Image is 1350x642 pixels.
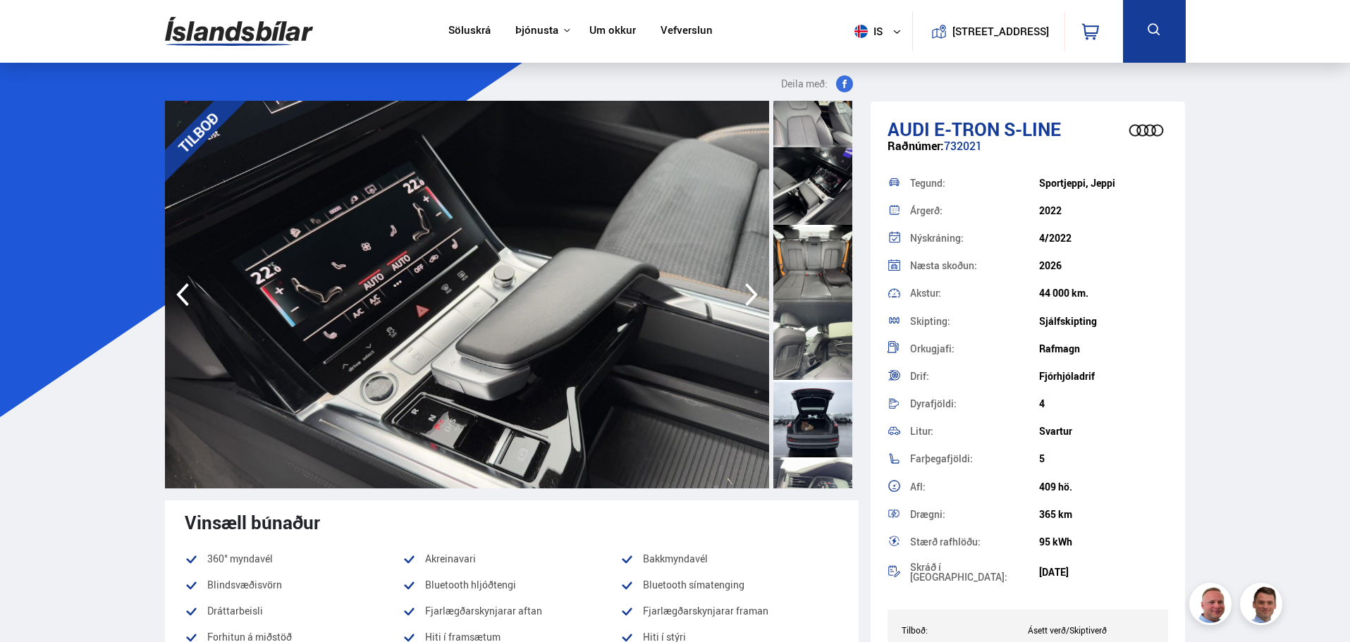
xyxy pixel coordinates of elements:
div: 5 [1039,453,1168,464]
div: 409 hö. [1039,481,1168,493]
div: Svartur [1039,426,1168,437]
div: Litur: [910,426,1039,436]
div: Drif: [910,371,1039,381]
div: 44 000 km. [1039,288,1168,299]
div: 95 kWh [1039,536,1168,548]
div: Næsta skoðun: [910,261,1039,271]
img: FbJEzSuNWCJXmdc-.webp [1242,585,1284,627]
span: Deila með: [781,75,828,92]
div: Rafmagn [1039,343,1168,354]
div: Afl: [910,482,1039,492]
div: Sportjeppi, Jeppi [1039,178,1168,189]
li: Bluetooth símatenging [620,576,838,593]
img: 3131918.jpeg [165,101,769,488]
div: Sjálfskipting [1039,316,1168,327]
div: 4/2022 [1039,233,1168,244]
div: TILBOÐ [145,80,251,185]
button: [STREET_ADDRESS] [958,25,1044,37]
div: Stærð rafhlöðu: [910,537,1039,547]
li: Dráttarbeisli [185,603,403,619]
div: Drægni: [910,510,1039,519]
button: Opna LiveChat spjallviðmót [11,6,54,48]
button: Deila með: [775,75,859,92]
span: Audi [888,116,930,142]
a: Vefverslun [661,24,713,39]
span: Raðnúmer: [888,138,944,154]
span: e-tron S-LINE [934,116,1061,142]
button: Þjónusta [515,24,558,37]
li: Fjarlægðarskynjarar aftan [403,603,620,619]
div: Fjórhjóladrif [1039,371,1168,382]
li: Akreinavari [403,550,620,567]
div: 732021 [888,140,1169,167]
div: Dyrafjöldi: [910,399,1039,409]
div: Árgerð: [910,206,1039,216]
div: Akstur: [910,288,1039,298]
li: Blindsvæðisvörn [185,576,403,593]
li: 360° myndavél [185,550,403,567]
img: G0Ugv5HjCgRt.svg [165,8,313,54]
a: [STREET_ADDRESS] [920,11,1057,51]
div: Tegund: [910,178,1039,188]
div: 2026 [1039,260,1168,271]
div: Tilboð: [902,625,1028,635]
div: Vinsæll búnaður [185,512,839,533]
img: siFngHWaQ9KaOqBr.png [1191,585,1234,627]
li: Bluetooth hljóðtengi [403,576,620,593]
a: Söluskrá [448,24,491,39]
span: is [849,25,884,38]
div: Ásett verð/Skiptiverð [1028,625,1154,635]
div: 2022 [1039,205,1168,216]
img: svg+xml;base64,PHN2ZyB4bWxucz0iaHR0cDovL3d3dy53My5vcmcvMjAwMC9zdmciIHdpZHRoPSI1MTIiIGhlaWdodD0iNT... [854,25,868,38]
li: Fjarlægðarskynjarar framan [620,603,838,619]
div: Skipting: [910,316,1039,326]
div: 4 [1039,398,1168,409]
div: Farþegafjöldi: [910,454,1039,464]
button: is [849,11,912,52]
li: Bakkmyndavél [620,550,838,567]
img: brand logo [1118,109,1174,152]
div: [DATE] [1039,567,1168,578]
div: Orkugjafi: [910,344,1039,354]
div: 365 km [1039,509,1168,520]
div: Skráð í [GEOGRAPHIC_DATA]: [910,562,1039,582]
div: Nýskráning: [910,233,1039,243]
a: Um okkur [589,24,636,39]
